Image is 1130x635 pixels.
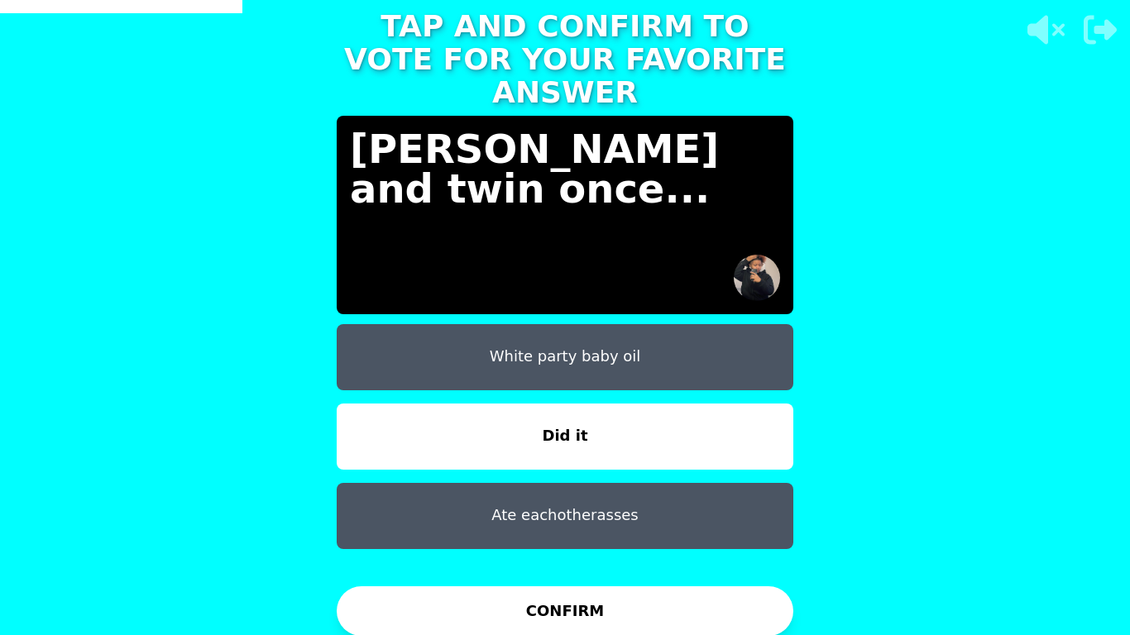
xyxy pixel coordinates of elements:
[337,324,793,390] button: White party baby oil
[337,483,793,549] button: Ate eachotherasses
[337,10,793,109] h1: TAP AND CONFIRM TO VOTE FOR YOUR FAVORITE ANSWER
[734,255,780,301] img: hot seat user avatar
[350,129,780,208] p: [PERSON_NAME] and twin once...
[337,403,793,470] button: Did it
